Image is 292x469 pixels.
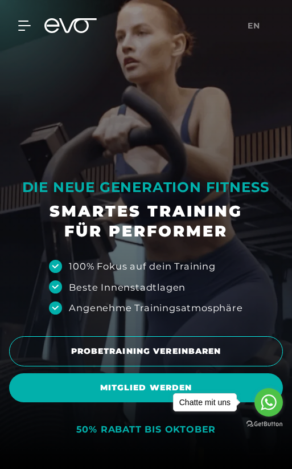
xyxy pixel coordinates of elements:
[23,345,269,357] span: PROBETRAINING VEREINBAREN
[76,424,216,436] div: 50% RABATT BIS OKTOBER
[254,388,283,417] a: Go to whatsapp
[248,21,260,31] span: en
[174,394,236,411] div: Chatte mit uns
[22,178,270,197] div: DIE NEUE GENERATION FITNESS
[246,421,283,427] a: Go to GetButton.io website
[23,382,269,394] span: MITGLIED WERDEN
[9,370,283,406] a: MITGLIED WERDEN
[69,259,215,273] div: 100% Fokus auf dein Training
[22,201,270,241] h1: SMARTES TRAINING FÜR PERFORMER
[69,301,242,315] div: Angenehme Trainingsatmosphäre
[69,280,186,294] div: Beste Innenstadtlagen
[173,393,237,411] a: Chatte mit uns
[9,333,283,370] a: PROBETRAINING VEREINBAREN
[248,19,267,32] a: en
